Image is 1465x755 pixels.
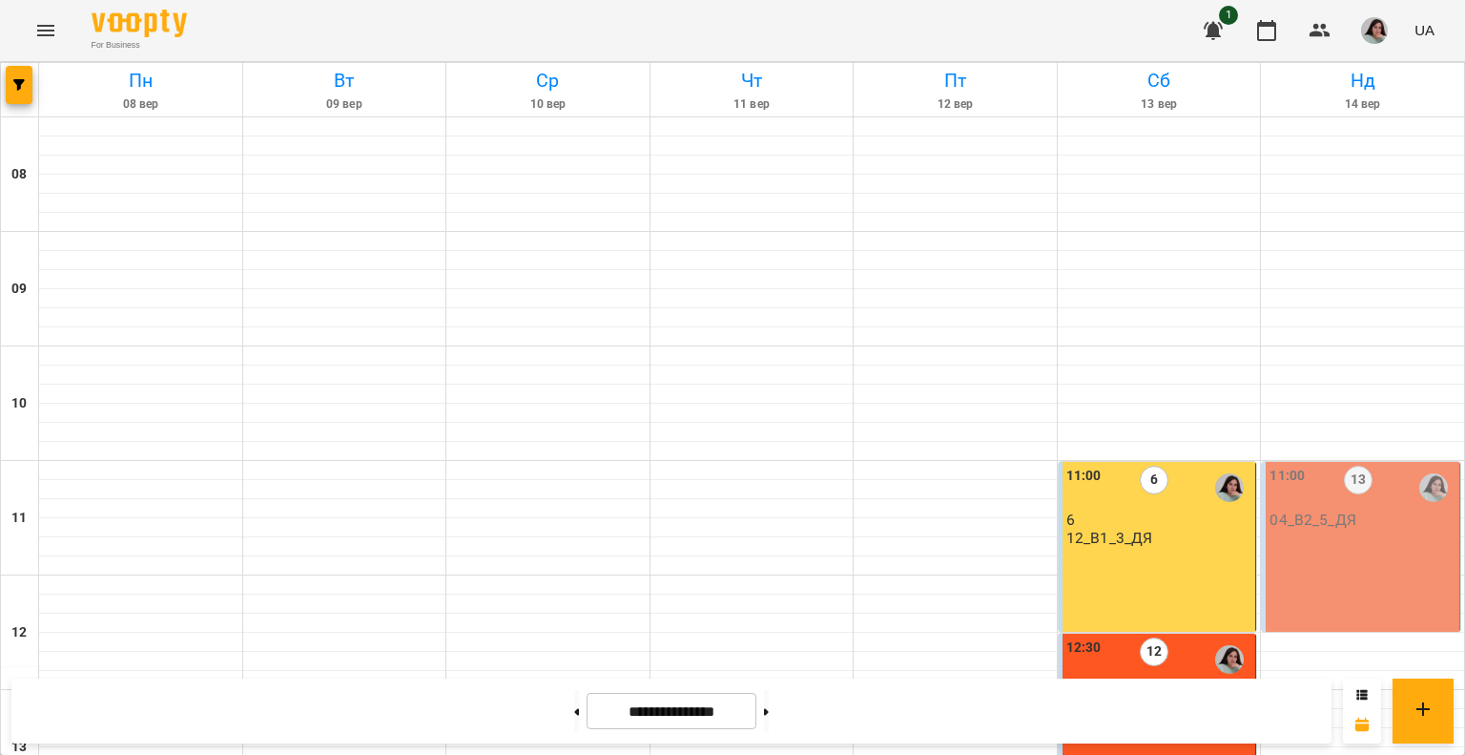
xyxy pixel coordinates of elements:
[653,95,851,114] h6: 11 вер
[42,66,239,95] h6: Пн
[1140,638,1168,666] label: 12
[92,39,187,52] span: For Business
[1269,466,1305,487] label: 11:00
[1061,66,1258,95] h6: Сб
[11,508,27,529] h6: 11
[1066,512,1252,528] p: 6
[856,66,1054,95] h6: Пт
[1407,12,1442,48] button: UA
[246,95,444,114] h6: 09 вер
[449,95,647,114] h6: 10 вер
[1066,638,1102,659] label: 12:30
[23,8,69,53] button: Menu
[92,10,187,37] img: Voopty Logo
[1344,466,1372,494] label: 13
[1140,466,1168,494] label: 6
[246,66,444,95] h6: Вт
[1264,66,1461,95] h6: Нд
[1419,473,1448,502] img: Дар'я Я.
[1066,530,1152,546] p: 12_В1_3_ДЯ
[11,164,27,185] h6: 08
[42,95,239,114] h6: 08 вер
[1414,20,1434,40] span: UA
[449,66,647,95] h6: Ср
[1215,645,1244,674] img: Дар'я Я.
[1061,95,1258,114] h6: 13 вер
[1269,512,1355,528] p: 04_В2_5_ДЯ
[1361,17,1388,44] img: af639ac19055896d32b34a874535cdcb.jpeg
[1264,95,1461,114] h6: 14 вер
[11,279,27,300] h6: 09
[1066,466,1102,487] label: 11:00
[1215,473,1244,502] img: Дар'я Я.
[11,393,27,414] h6: 10
[1219,6,1238,25] span: 1
[11,622,27,643] h6: 12
[653,66,851,95] h6: Чт
[856,95,1054,114] h6: 12 вер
